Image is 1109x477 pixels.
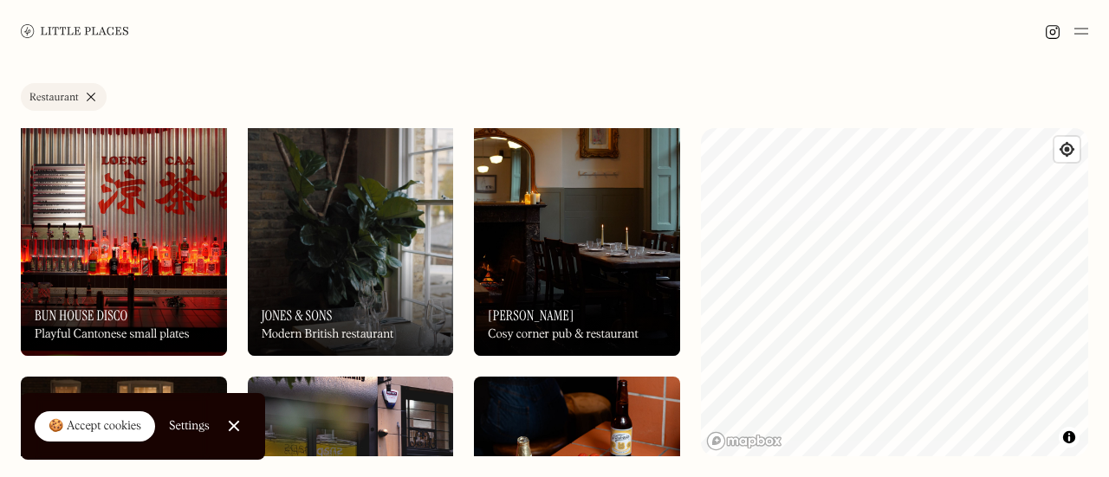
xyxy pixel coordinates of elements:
div: Playful Cantonese small plates [35,327,190,342]
button: Find my location [1054,137,1080,162]
a: 🍪 Accept cookies [35,411,155,442]
a: Close Cookie Popup [217,409,251,443]
canvas: Map [701,128,1088,456]
img: William IV [474,108,680,355]
div: Modern British restaurant [262,327,394,342]
img: Bun House Disco [21,108,227,355]
a: Jones & SonsJones & SonsJones & SonsModern British restaurant [248,108,454,355]
div: Restaurant [29,93,79,103]
span: Toggle attribution [1064,428,1074,447]
h3: [PERSON_NAME] [488,307,574,324]
div: Settings [169,420,210,432]
h3: Jones & Sons [262,307,333,324]
a: William IVWilliam IV[PERSON_NAME]Cosy corner pub & restaurant [474,108,680,355]
div: 🍪 Accept cookies [49,418,141,435]
div: Cosy corner pub & restaurant [488,327,638,342]
a: Restaurant [21,83,107,111]
img: Jones & Sons [248,108,454,355]
a: Mapbox homepage [706,431,782,451]
a: Bun House DiscoBun House DiscoBun House DiscoPlayful Cantonese small plates [21,108,227,355]
h3: Bun House Disco [35,307,127,324]
button: Toggle attribution [1059,427,1080,448]
a: Settings [169,407,210,446]
div: Close Cookie Popup [233,426,234,427]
